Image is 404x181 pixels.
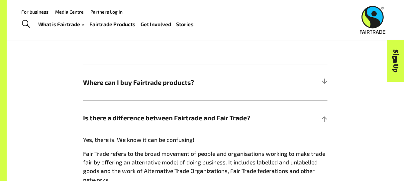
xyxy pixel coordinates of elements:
span: Yes, there is. We know it can be confusing! [83,137,194,144]
a: What is Fairtrade [39,20,84,29]
span: Where can I buy Fairtrade products? [83,78,266,88]
a: Get Involved [141,20,171,29]
a: Toggle Search [18,16,34,32]
img: Fairtrade Australia New Zealand logo [360,6,385,34]
a: Stories [176,20,194,29]
a: For business [21,9,49,15]
a: Partners Log In [90,9,123,15]
a: Media Centre [55,9,84,15]
a: Fairtrade Products [89,20,135,29]
span: Is there a difference between Fairtrade and Fair Trade? [83,113,266,123]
